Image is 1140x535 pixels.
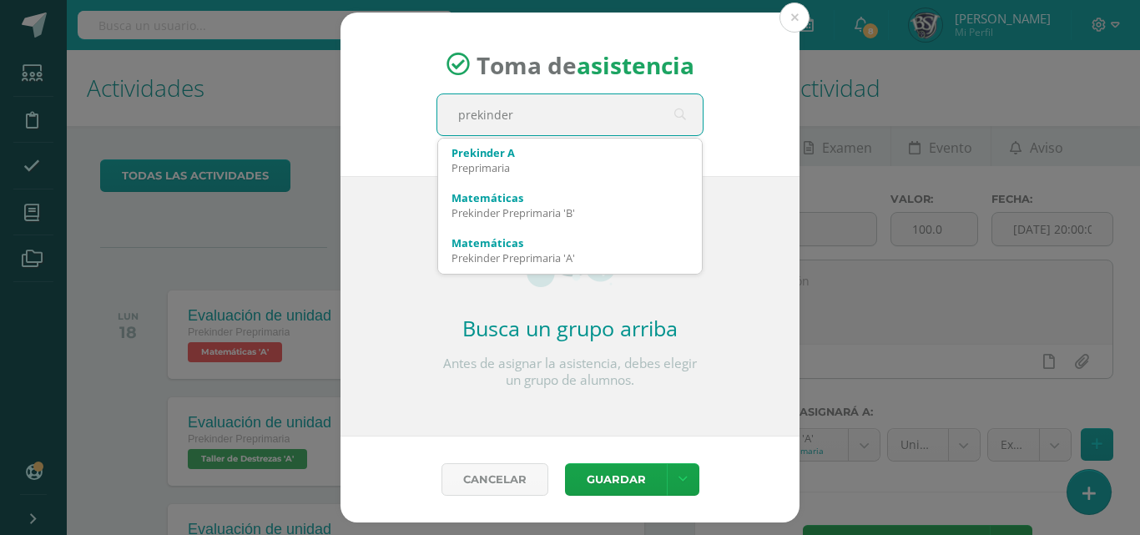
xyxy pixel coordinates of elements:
button: Close (Esc) [779,3,810,33]
div: Preprimaria [451,160,689,175]
h2: Busca un grupo arriba [436,314,704,342]
strong: asistencia [577,48,694,80]
div: Prekinder Preprimaria 'B' [451,205,689,220]
div: Matemáticas [451,190,689,205]
div: Matemáticas [451,235,689,250]
div: Prekinder Preprimaria 'A' [451,250,689,265]
div: Prekinder A [451,145,689,160]
p: Antes de asignar la asistencia, debes elegir un grupo de alumnos. [436,356,704,389]
a: Cancelar [441,463,548,496]
button: Guardar [565,463,667,496]
input: Busca un grado o sección aquí... [437,94,703,135]
span: Toma de [477,48,694,80]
